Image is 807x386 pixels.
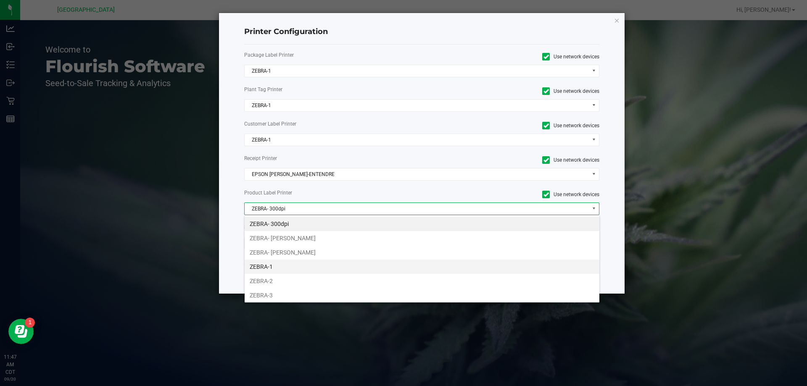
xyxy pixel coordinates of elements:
[245,65,589,77] span: ZEBRA-1
[245,274,599,288] li: ZEBRA-2
[244,86,416,93] label: Plant Tag Printer
[245,100,589,111] span: ZEBRA-1
[245,231,599,245] li: ZEBRA- [PERSON_NAME]
[244,189,416,197] label: Product Label Printer
[245,245,599,260] li: ZEBRA- [PERSON_NAME]
[245,288,599,302] li: ZEBRA-3
[428,122,600,129] label: Use network devices
[245,134,589,146] span: ZEBRA-1
[244,120,416,128] label: Customer Label Printer
[428,156,600,164] label: Use network devices
[245,217,599,231] li: ZEBRA- 300dpi
[244,51,416,59] label: Package Label Printer
[244,155,416,162] label: Receipt Printer
[245,203,589,215] span: ZEBRA- 300dpi
[428,87,600,95] label: Use network devices
[25,318,35,328] iframe: Resource center unread badge
[428,53,600,60] label: Use network devices
[244,26,600,37] h4: Printer Configuration
[245,260,599,274] li: ZEBRA-1
[245,168,589,180] span: EPSON [PERSON_NAME]-ENTENDRE
[428,191,600,198] label: Use network devices
[8,319,34,344] iframe: Resource center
